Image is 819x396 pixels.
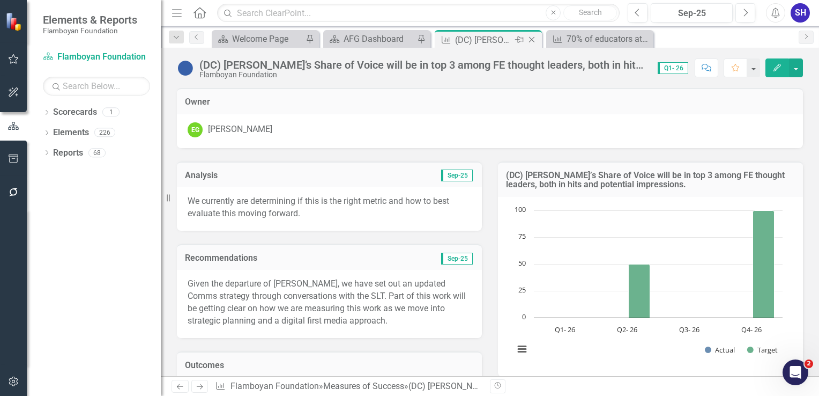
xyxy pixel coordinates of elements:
[88,148,106,157] div: 68
[741,325,762,334] text: Q4- 26
[177,60,194,77] img: No Information
[188,278,471,327] p: Given the departure of [PERSON_NAME], we have set out an updated Comms strategy through conversat...
[658,62,688,74] span: Q1- 26
[232,32,303,46] div: Welcome Page
[185,361,474,370] h3: Outcomes
[654,7,729,20] div: Sep-25
[441,170,473,181] span: Sep-25
[563,5,617,20] button: Search
[326,32,414,46] a: AFG Dashboard
[53,147,83,159] a: Reports
[215,380,482,393] div: » »
[214,32,303,46] a: Welcome Page
[518,285,526,295] text: 25
[5,12,25,32] img: ClearPoint Strategy
[199,71,647,79] div: Flamboyan Foundation
[43,13,137,26] span: Elements & Reports
[518,231,526,241] text: 75
[94,128,115,137] div: 226
[53,127,89,139] a: Elements
[522,312,526,321] text: 0
[518,258,526,268] text: 50
[455,33,512,47] div: (DC) [PERSON_NAME]’s Share of Voice will be in top 3 among FE thought leaders, both in hits and p...
[567,32,651,46] div: 70% of educators at our partner schools (Phase I – IV and School Based Training) strongly agree t...
[217,4,620,23] input: Search ClearPoint...
[805,360,813,368] span: 2
[515,204,526,214] text: 100
[185,171,330,180] h3: Analysis
[43,77,150,96] input: Search Below...
[791,3,810,23] button: SH
[43,51,150,63] a: Flamboyan Foundation
[185,253,384,263] h3: Recommendations
[323,381,404,391] a: Measures of Success
[506,171,795,189] h3: (DC) [PERSON_NAME]’s Share of Voice will be in top 3 among FE thought leaders, both in hits and p...
[509,205,788,366] svg: Interactive chart
[679,325,699,334] text: Q3- 26
[783,360,808,385] iframe: Intercom live chat
[515,341,530,356] button: View chart menu, Chart
[43,26,137,35] small: Flamboyan Foundation
[579,8,602,17] span: Search
[344,32,414,46] div: AFG Dashboard
[185,97,795,107] h3: Owner
[53,106,97,119] a: Scorecards
[199,59,647,71] div: (DC) [PERSON_NAME]’s Share of Voice will be in top 3 among FE thought leaders, both in hits and p...
[747,345,778,355] button: Show Target
[509,205,792,366] div: Chart. Highcharts interactive chart.
[188,122,203,137] div: EG
[651,3,733,23] button: Sep-25
[441,253,473,265] span: Sep-25
[705,345,735,355] button: Show Actual
[188,195,471,220] p: We currently are determining if this is the right metric and how to best evaluate this moving for...
[102,108,120,117] div: 1
[208,123,272,136] div: [PERSON_NAME]
[629,264,650,318] path: Q2- 26, 50. Target.
[617,325,637,334] text: Q2- 26
[230,381,319,391] a: Flamboyan Foundation
[549,32,651,46] a: 70% of educators at our partner schools (Phase I – IV and School Based Training) strongly agree t...
[753,210,775,318] path: Q4- 26, 100. Target.
[555,325,575,334] text: Q1- 26
[568,210,775,318] g: Target, bar series 2 of 2 with 4 bars.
